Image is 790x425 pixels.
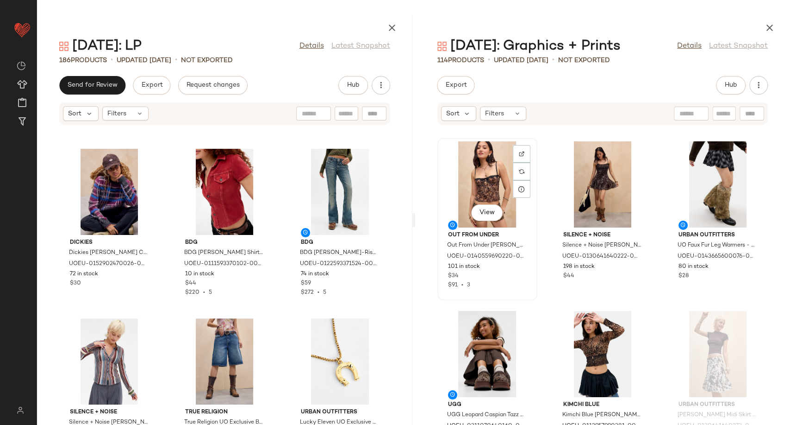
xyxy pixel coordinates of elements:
[185,279,196,288] span: $44
[293,318,387,405] img: 0162968350005_070_a2
[301,270,329,279] span: 74 in stock
[437,57,448,64] span: 114
[556,141,649,228] img: 0130641640222_020_a2
[17,61,26,70] img: svg%3e
[437,37,621,56] div: [DATE]: Graphics + Prints
[479,209,495,216] span: View
[11,406,29,414] img: svg%3e
[185,408,264,417] span: True Religion
[485,109,504,119] span: Filters
[494,56,548,65] p: updated [DATE]
[437,42,447,51] img: svg%3e
[441,141,534,228] img: 0140559690220_029_a2
[448,282,458,288] span: $91
[186,82,240,89] span: Request changes
[447,241,526,250] span: Out From Under [PERSON_NAME] Lace Cami Top - Brown L at Urban Outfitters
[314,290,323,296] span: •
[678,411,756,419] span: [PERSON_NAME] Midi Skirt - Brown 2XS at Urban Outfitters
[111,55,113,66] span: •
[558,56,610,65] p: Not Exported
[446,109,460,119] span: Sort
[562,411,641,419] span: Kimchi Blue [PERSON_NAME] Mesh Cardigan - [PERSON_NAME] M at Urban Outfitters
[441,311,534,397] img: 0311070640160_020_m
[448,231,527,240] span: Out From Under
[437,76,475,95] button: Export
[59,42,68,51] img: svg%3e
[59,56,107,65] div: Products
[678,231,757,240] span: Urban Outfitters
[62,149,156,235] img: 0152902470026_020_m
[301,279,311,288] span: $59
[209,290,212,296] span: 5
[562,253,641,261] span: UOEU-0130641640222-000-020
[467,282,470,288] span: 3
[293,149,387,235] img: 0122593371524_046_a2
[107,109,126,119] span: Filters
[445,82,467,89] span: Export
[563,272,574,280] span: $44
[346,82,359,89] span: Hub
[141,82,162,89] span: Export
[184,249,263,257] span: BDG [PERSON_NAME] Shirt - Red 2XS at Urban Outfitters
[70,239,149,247] span: Dickies
[185,239,264,247] span: BDG
[437,56,484,65] div: Products
[301,290,314,296] span: $272
[70,279,81,288] span: $30
[556,311,649,397] img: 0112957990381_029_a2
[175,55,177,66] span: •
[184,260,263,268] span: UOEU-0111593370102-000-060
[67,82,118,89] span: Send for Review
[448,263,480,271] span: 101 in stock
[59,57,71,64] span: 186
[716,76,746,95] button: Hub
[69,249,148,257] span: Dickies [PERSON_NAME] Corduroy Cap - Brown at Urban Outfitters
[178,149,271,235] img: 0111593370102_060_a2
[300,260,379,268] span: UOEU-0122593371524-000-046
[488,55,490,66] span: •
[552,55,554,66] span: •
[671,311,765,397] img: 0120641640273_029_a2
[185,270,214,279] span: 10 in stock
[447,253,526,261] span: UOEU-0140559690220-000-029
[448,401,527,409] span: UGG
[181,56,233,65] p: Not Exported
[448,272,459,280] span: $34
[338,76,368,95] button: Hub
[117,56,171,65] p: updated [DATE]
[563,401,642,409] span: Kimchi Blue
[70,408,149,417] span: Silence + Noise
[69,260,148,268] span: UOEU-0152902470026-000-020
[519,151,524,157] img: svg%3e
[133,76,170,95] button: Export
[678,272,689,280] span: $28
[59,37,142,56] div: [DATE]: LP
[671,141,765,228] img: 0143665600076_020_m
[458,282,467,288] span: •
[301,239,379,247] span: BDG
[724,82,737,89] span: Hub
[70,270,98,279] span: 72 in stock
[301,408,379,417] span: Urban Outfitters
[13,20,31,39] img: heart_red.DM2ytmEG.svg
[519,169,524,174] img: svg%3e
[563,231,642,240] span: Silence + Noise
[178,76,248,95] button: Request changes
[62,318,156,405] img: 0112265380074_049_a2
[677,41,702,52] a: Details
[563,263,595,271] span: 198 in stock
[678,241,756,250] span: UO Faux Fur Leg Warmers - Brown at Urban Outfitters
[185,290,199,296] span: $220
[300,249,379,257] span: BDG [PERSON_NAME]-Rise Bootcut Flare Jeans - Turquoise 28W 32L at Urban Outfitters
[199,290,209,296] span: •
[562,241,641,250] span: Silence + Noise [PERSON_NAME] Abstract Animal Slip Mini Dress - Brown XS at Urban Outfitters
[447,411,526,419] span: UGG Leopard Caspian Tazz Slippers - Brown UK 5 at Urban Outfitters
[678,263,709,271] span: 80 in stock
[178,318,271,405] img: 0180939150095_093_b
[678,401,757,409] span: Urban Outfitters
[471,204,503,221] button: View
[323,290,326,296] span: 5
[299,41,324,52] a: Details
[59,76,125,95] button: Send for Review
[678,253,756,261] span: UOEU-0143665600076-000-020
